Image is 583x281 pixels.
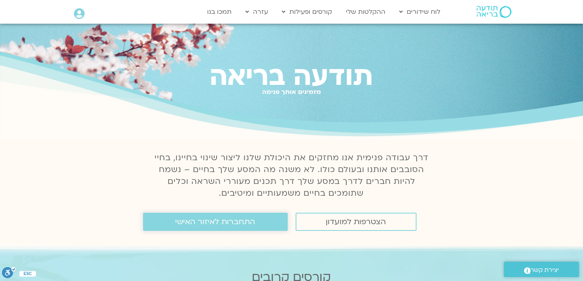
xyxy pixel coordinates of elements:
[278,4,336,19] a: קורסים ופעילות
[531,265,559,275] span: יצירת קשר
[175,217,255,226] span: התחברות לאיזור האישי
[504,262,579,277] a: יצירת קשר
[143,213,288,231] a: התחברות לאיזור האישי
[342,4,390,19] a: ההקלטות שלי
[296,213,417,231] a: הצטרפות למועדון
[477,6,511,18] img: תודעה בריאה
[203,4,236,19] a: תמכו בנו
[150,152,433,199] p: דרך עבודה פנימית אנו מחזקים את היכולת שלנו ליצור שינוי בחיינו, בחיי הסובבים אותנו ובעולם כולו. לא...
[396,4,445,19] a: לוח שידורים
[242,4,272,19] a: עזרה
[326,217,386,226] span: הצטרפות למועדון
